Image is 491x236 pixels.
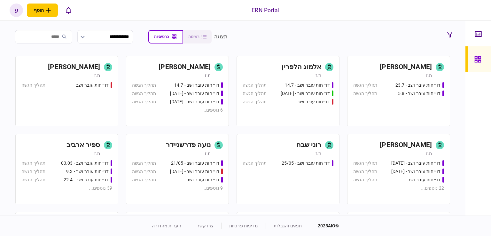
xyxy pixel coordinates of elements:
[297,98,330,105] div: דו״חות עובר ושב
[10,4,23,17] button: ע
[62,4,75,17] button: פתח רשימת התראות
[27,4,58,17] button: פתח תפריט להוספת לקוח
[243,90,267,97] div: תהליך הגשה
[243,98,267,105] div: תהליך הגשה
[21,177,45,183] div: תהליך הגשה
[398,90,440,97] div: דו״חות עובר ושב - 5.8
[15,134,118,204] a: ספיר ארביבת.זדו״חות עובר ושב - 03.03תהליך הגשהדו״חות עובר ושב - 9.3תהליך הגשהדו״חות עובר ושב - 22...
[380,140,432,150] div: [PERSON_NAME]
[214,33,228,41] div: תצוגה
[132,82,156,89] div: תהליך הגשה
[61,160,109,167] div: דו״חות עובר ושב - 03.03
[126,134,229,204] a: נועה פדרשניידרת.זדו״חות עובר ושב - 21/05תהליך הגשהדו״חות עובר ושב - 03/06/25תהליך הגשהדו״חות עובר...
[132,185,223,192] div: 9 נוספים ...
[187,177,219,183] div: דו״חות עובר ושב
[148,30,183,43] button: כרטיסיות
[426,150,432,157] div: ת.ז
[66,168,109,175] div: דו״חות עובר ושב - 9.3
[170,168,219,175] div: דו״חות עובר ושב - 03/06/25
[171,160,219,167] div: דו״חות עובר ושב - 21/05
[174,82,219,89] div: דו״חות עובר ושב - 14.7
[132,160,156,167] div: תהליך הגשה
[132,90,156,97] div: תהליך הגשה
[353,168,377,175] div: תהליך הגשה
[391,168,440,175] div: דו״חות עובר ושב - 26.06.25
[282,160,330,167] div: דו״חות עובר ושב - 25/05
[310,223,339,229] div: © 2025 AIO
[391,160,440,167] div: דו״חות עובר ושב - 25.06.25
[154,35,169,39] span: כרטיסיות
[237,134,339,204] a: רוני שבחת.זדו״חות עובר ושב - 25/05תהליך הגשה
[15,56,118,126] a: [PERSON_NAME]ת.זדו״חות עובר ושבתהליך הגשה
[282,62,321,72] div: אלמוג הלפרין
[426,72,432,79] div: ת.ז
[285,82,330,89] div: דו״חות עובר ושב - 14.7
[66,140,100,150] div: ספיר ארביב
[64,177,109,183] div: דו״חות עובר ושב - 22.4
[126,56,229,126] a: [PERSON_NAME]ת.זדו״חות עובר ושב - 14.7תהליך הגשהדו״חות עובר ושב - 23.7.25תהליך הגשהדו״חות עובר וש...
[229,223,258,228] a: מדיניות פרטיות
[132,168,156,175] div: תהליך הגשה
[21,168,45,175] div: תהליך הגשה
[21,82,45,89] div: תהליך הגשה
[347,134,450,204] a: [PERSON_NAME]ת.זדו״חות עובר ושב - 25.06.25תהליך הגשהדו״חות עובר ושב - 26.06.25תהליך הגשהדו״חות עו...
[353,82,377,89] div: תהליך הגשה
[188,35,199,39] span: רשימה
[132,177,156,183] div: תהליך הגשה
[252,6,279,14] div: ERN Portal
[159,62,211,72] div: [PERSON_NAME]
[353,90,377,97] div: תהליך הגשה
[243,160,267,167] div: תהליך הגשה
[205,72,211,79] div: ת.ז
[132,98,156,105] div: תהליך הגשה
[316,150,321,157] div: ת.ז
[316,72,321,79] div: ת.ז
[197,223,214,228] a: צרו קשר
[170,90,219,97] div: דו״חות עובר ושב - 23.7.25
[353,177,377,183] div: תהליך הגשה
[380,62,432,72] div: [PERSON_NAME]
[94,72,100,79] div: ת.ז
[152,223,181,228] a: הערות מהדורה
[183,30,212,43] button: רשימה
[76,82,109,89] div: דו״חות עובר ושב
[243,82,267,89] div: תהליך הגשה
[132,107,223,114] div: 6 נוספים ...
[296,140,321,150] div: רוני שבח
[94,150,100,157] div: ת.ז
[395,82,440,89] div: דו״חות עובר ושב - 23.7
[281,90,330,97] div: דו״חות עובר ושב - 15.07.25
[274,223,302,228] a: תנאים והגבלות
[166,140,211,150] div: נועה פדרשניידר
[21,160,45,167] div: תהליך הגשה
[237,56,339,126] a: אלמוג הלפריןת.זדו״חות עובר ושב - 14.7תהליך הגשהדו״חות עובר ושב - 15.07.25תהליך הגשהדו״חות עובר וש...
[48,62,100,72] div: [PERSON_NAME]
[21,185,112,192] div: 39 נוספים ...
[170,98,219,105] div: דו״חות עובר ושב - 24.7.25
[408,177,440,183] div: דו״חות עובר ושב
[353,185,444,192] div: 22 נוספים ...
[353,160,377,167] div: תהליך הגשה
[347,56,450,126] a: [PERSON_NAME]ת.זדו״חות עובר ושב - 23.7תהליך הגשהדו״חות עובר ושב - 5.8תהליך הגשה
[205,150,211,157] div: ת.ז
